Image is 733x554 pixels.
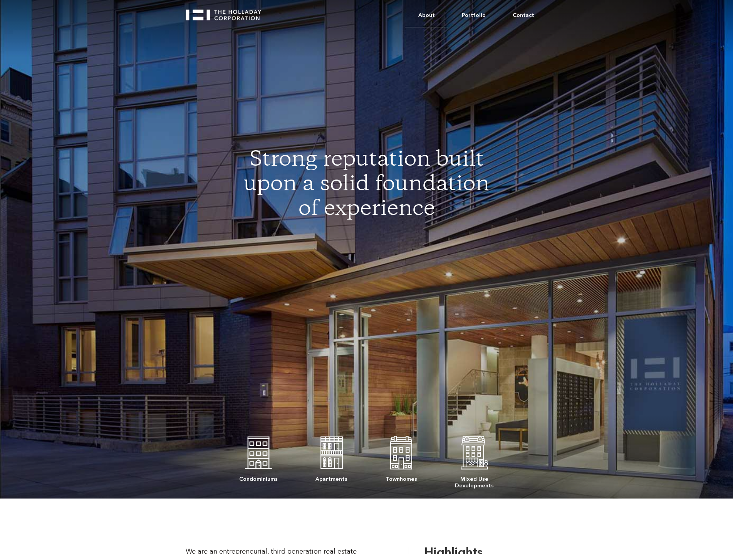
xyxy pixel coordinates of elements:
[186,4,268,20] a: home
[315,472,347,482] div: Apartments
[455,472,494,489] div: Mixed Use Developments
[386,472,417,482] div: Townhomes
[448,4,499,27] a: Portfolio
[240,148,493,222] h1: Strong reputation built upon a solid foundation of experience
[239,472,278,482] div: Condominiums
[499,4,548,27] a: Contact
[405,4,448,27] a: About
